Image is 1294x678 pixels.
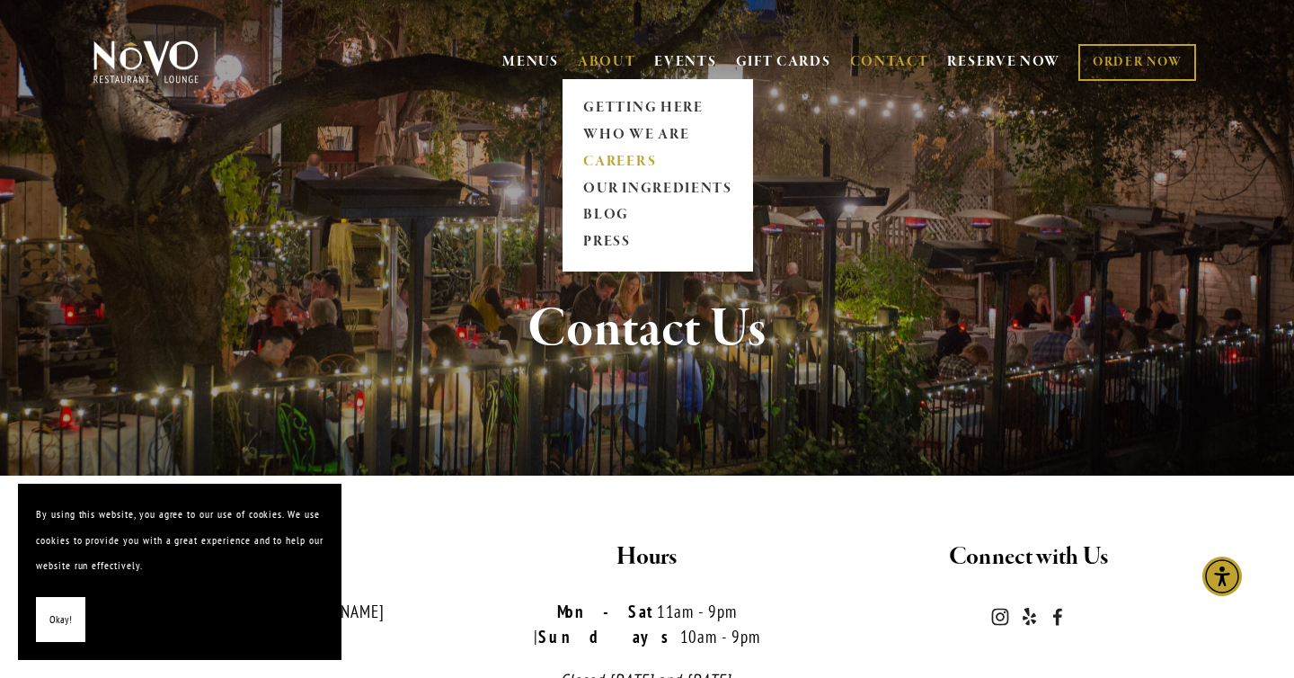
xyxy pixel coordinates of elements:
button: Okay! [36,597,85,643]
h2: Hours [472,539,823,576]
section: Cookie banner [18,484,341,660]
h2: Connect with Us [853,539,1204,576]
a: ABOUT [578,53,636,71]
strong: Mon-Sat [557,601,657,622]
a: Novo Restaurant and Lounge [1049,608,1067,626]
a: OUR INGREDIENTS [578,175,738,202]
span: Okay! [49,607,72,633]
p: 11am - 9pm | 10am - 9pm [472,599,823,650]
p: By using this website, you agree to our use of cookies. We use cookies to provide you with a grea... [36,502,323,579]
a: GIFT CARDS [736,45,831,79]
a: EVENTS [654,53,716,71]
a: Yelp [1020,608,1038,626]
a: RESERVE NOW [947,45,1060,79]
a: Instagram [991,608,1009,626]
a: WHO WE ARE [578,121,738,148]
strong: Contact Us [527,295,767,363]
strong: Sundays [538,626,680,647]
a: PRESS [578,229,738,256]
a: CONTACT [850,45,929,79]
a: ORDER NOW [1078,44,1196,81]
a: MENUS [502,53,559,71]
a: BLOG [578,202,738,229]
img: Novo Restaurant &amp; Lounge [90,40,202,85]
div: Accessibility Menu [1202,557,1242,596]
a: GETTING HERE [578,94,738,121]
a: CAREERS [578,148,738,175]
